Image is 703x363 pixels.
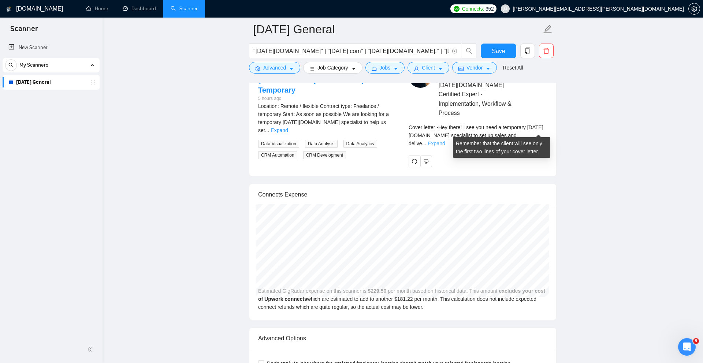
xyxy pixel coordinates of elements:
[365,62,405,74] button: folderJobscaret-down
[90,79,96,85] span: holder
[19,58,48,72] span: My Scanners
[317,64,348,72] span: Job Category
[271,127,288,133] a: Expand
[428,141,445,146] a: Expand
[249,205,556,320] div: Estimated GigRadar expense on this scanner is per month based on historical data. This amount whi...
[503,6,508,11] span: user
[258,328,547,349] div: Advanced Options
[3,58,100,90] li: My Scanners
[409,156,420,167] button: redo
[492,46,505,56] span: Save
[87,346,94,353] span: double-left
[503,64,523,72] a: Reset All
[438,66,443,71] span: caret-down
[424,158,429,164] span: dislike
[380,64,391,72] span: Jobs
[678,338,696,356] iframe: Intercom live chat
[171,5,198,12] a: searchScanner
[4,23,44,39] span: Scanner
[249,62,300,74] button: settingAdvancedcaret-down
[303,62,362,74] button: barsJob Categorycaret-down
[5,59,17,71] button: search
[520,44,535,58] button: copy
[481,44,516,58] button: Save
[303,151,346,159] span: CRM Development
[521,48,535,54] span: copy
[253,20,542,38] input: Scanner name...
[452,62,497,74] button: idcardVendorcaret-down
[486,66,491,71] span: caret-down
[258,95,397,102] div: 5 hours ago
[452,49,457,53] span: info-circle
[422,141,427,146] span: ...
[409,123,547,147] div: Remember that the client will see only the first two lines of your cover letter.
[16,75,86,90] a: [DATE] General
[539,48,553,54] span: delete
[305,140,338,148] span: Data Analysis
[86,5,108,12] a: homeHome
[409,124,543,146] span: Cover letter - Hey there! I see you need a temporary [DATE][DOMAIN_NAME] specialist to set up sal...
[689,6,700,12] span: setting
[688,3,700,15] button: setting
[420,156,432,167] button: dislike
[693,338,699,344] span: 9
[343,140,377,148] span: Data Analytics
[258,288,545,302] b: excludes your cost of Upwork connects
[458,66,464,71] span: idcard
[253,46,449,56] input: Search Freelance Jobs...
[688,6,700,12] a: setting
[5,63,16,68] span: search
[255,66,260,71] span: setting
[372,66,377,71] span: folder
[439,81,526,117] span: [DATE][DOMAIN_NAME] Certified Expert - Implementation, Workflow & Process
[263,64,286,72] span: Advanced
[6,3,11,15] img: logo
[258,103,389,133] span: Location: Remote / flexible Contract type: Freelance / temporary Start: As soon as possible We ar...
[539,44,554,58] button: delete
[486,5,494,13] span: 352
[414,66,419,71] span: user
[258,102,397,134] div: Location: Remote / flexible Contract type: Freelance / temporary Start: As soon as possible We ar...
[454,6,460,12] img: upwork-logo.png
[462,48,476,54] span: search
[123,5,156,12] a: dashboardDashboard
[422,64,435,72] span: Client
[3,40,100,55] li: New Scanner
[393,66,398,71] span: caret-down
[258,184,547,205] div: Connects Expense
[466,64,483,72] span: Vendor
[462,44,476,58] button: search
[408,62,449,74] button: userClientcaret-down
[258,140,299,148] span: Data Visualization
[453,137,550,158] div: Remember that the client will see only the first two lines of your cover letter.
[309,66,315,71] span: bars
[543,25,553,34] span: edit
[8,40,94,55] a: New Scanner
[462,5,484,13] span: Connects:
[351,66,356,71] span: caret-down
[258,151,297,159] span: CRM Automation
[265,127,269,133] span: ...
[289,66,294,71] span: caret-down
[409,158,420,164] span: redo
